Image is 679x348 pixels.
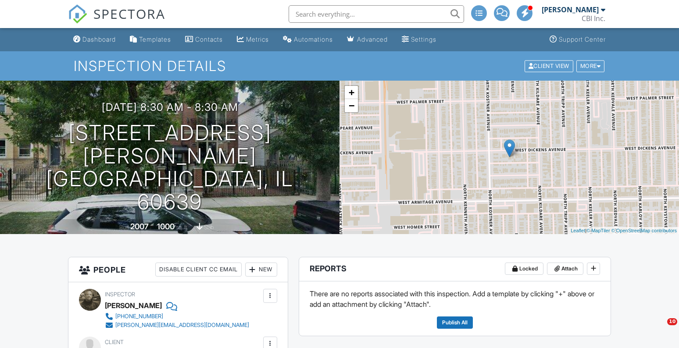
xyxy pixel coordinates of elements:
[559,36,606,43] div: Support Center
[294,36,333,43] div: Automations
[105,291,135,298] span: Inspector
[115,322,249,329] div: [PERSON_NAME][EMAIL_ADDRESS][DOMAIN_NAME]
[105,321,249,330] a: [PERSON_NAME][EMAIL_ADDRESS][DOMAIN_NAME]
[542,5,599,14] div: [PERSON_NAME]
[105,312,249,321] a: [PHONE_NUMBER]
[345,86,358,99] a: Zoom in
[345,99,358,112] a: Zoom out
[182,32,226,48] a: Contacts
[611,228,677,233] a: © OpenStreetMap contributors
[155,263,242,277] div: Disable Client CC Email
[68,4,87,24] img: The Best Home Inspection Software - Spectora
[289,5,464,23] input: Search everything...
[411,36,436,43] div: Settings
[93,4,165,23] span: SPECTORA
[102,101,238,113] h3: [DATE] 8:30 am - 8:30 am
[176,224,188,231] span: sq. ft.
[70,32,119,48] a: Dashboard
[68,257,288,282] h3: People
[233,32,272,48] a: Metrics
[524,62,575,69] a: Client View
[14,121,325,214] h1: [STREET_ADDRESS][PERSON_NAME] [GEOGRAPHIC_DATA], IL 60639
[105,339,124,345] span: Client
[343,32,391,48] a: Advanced
[546,32,609,48] a: Support Center
[357,36,388,43] div: Advanced
[279,32,336,48] a: Automations (Advanced)
[246,36,269,43] div: Metrics
[126,32,175,48] a: Templates
[576,60,605,72] div: More
[582,14,605,23] div: CBI Inc.
[130,222,149,231] div: 2007
[204,224,214,231] span: slab
[245,263,277,277] div: New
[195,36,223,43] div: Contacts
[105,299,162,312] div: [PERSON_NAME]
[68,12,165,30] a: SPECTORA
[74,58,606,74] h1: Inspection Details
[157,222,175,231] div: 1000
[568,227,679,234] div: |
[115,313,163,320] div: [PHONE_NUMBER]
[586,228,610,233] a: © MapTiler
[119,224,129,231] span: Built
[571,228,585,233] a: Leaflet
[649,318,670,339] iframe: Intercom live chat
[667,318,677,325] span: 10
[398,32,440,48] a: Settings
[139,36,171,43] div: Templates
[525,60,573,72] div: Client View
[82,36,116,43] div: Dashboard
